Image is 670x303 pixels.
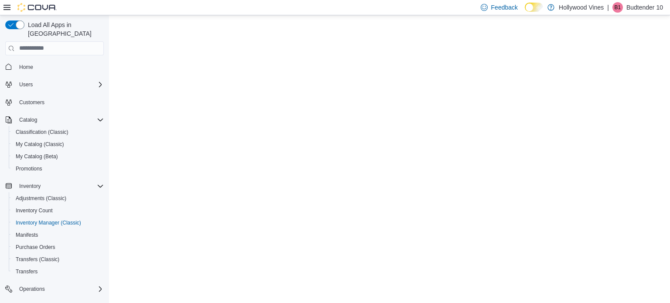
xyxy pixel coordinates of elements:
button: Operations [2,283,107,295]
p: | [607,2,609,13]
button: Transfers [9,266,107,278]
span: Customers [16,97,104,108]
span: Users [19,81,33,88]
p: Hollywood Vines [559,2,604,13]
a: Transfers [12,266,41,277]
span: Manifests [12,230,104,240]
span: Transfers (Classic) [16,256,59,263]
a: Classification (Classic) [12,127,72,137]
span: Catalog [19,116,37,123]
button: Users [2,78,107,91]
span: Inventory Count [16,207,53,214]
input: Dark Mode [525,3,543,12]
button: Catalog [2,114,107,126]
button: Purchase Orders [9,241,107,253]
a: Customers [16,97,48,108]
span: Operations [16,284,104,294]
a: Inventory Manager (Classic) [12,218,85,228]
span: Transfers (Classic) [12,254,104,265]
button: Operations [16,284,48,294]
a: Manifests [12,230,41,240]
span: Customers [19,99,44,106]
button: Classification (Classic) [9,126,107,138]
span: Purchase Orders [12,242,104,252]
button: Home [2,61,107,73]
a: My Catalog (Classic) [12,139,68,150]
button: Inventory Count [9,204,107,217]
span: Inventory [19,183,41,190]
div: Budtender 10 [612,2,623,13]
button: Customers [2,96,107,109]
span: Adjustments (Classic) [16,195,66,202]
span: Manifests [16,232,38,238]
span: Operations [19,286,45,293]
button: Inventory Manager (Classic) [9,217,107,229]
a: Promotions [12,163,46,174]
span: My Catalog (Classic) [16,141,64,148]
span: Adjustments (Classic) [12,193,104,204]
a: Home [16,62,37,72]
a: Inventory Count [12,205,56,216]
a: Adjustments (Classic) [12,193,70,204]
button: Users [16,79,36,90]
button: Promotions [9,163,107,175]
img: Cova [17,3,57,12]
span: Home [19,64,33,71]
span: Feedback [491,3,518,12]
a: Transfers (Classic) [12,254,63,265]
span: Transfers [16,268,38,275]
button: My Catalog (Beta) [9,150,107,163]
span: Purchase Orders [16,244,55,251]
span: Home [16,61,104,72]
span: Inventory Manager (Classic) [12,218,104,228]
a: My Catalog (Beta) [12,151,62,162]
span: Inventory Manager (Classic) [16,219,81,226]
span: My Catalog (Beta) [16,153,58,160]
span: Classification (Classic) [16,129,68,136]
span: My Catalog (Classic) [12,139,104,150]
span: B1 [615,2,621,13]
button: My Catalog (Classic) [9,138,107,150]
span: Transfers [12,266,104,277]
span: My Catalog (Beta) [12,151,104,162]
button: Transfers (Classic) [9,253,107,266]
button: Catalog [16,115,41,125]
button: Inventory [16,181,44,191]
span: Promotions [16,165,42,172]
a: Purchase Orders [12,242,59,252]
p: Budtender 10 [626,2,663,13]
span: Users [16,79,104,90]
button: Inventory [2,180,107,192]
button: Manifests [9,229,107,241]
button: Adjustments (Classic) [9,192,107,204]
span: Inventory [16,181,104,191]
span: Promotions [12,163,104,174]
span: Load All Apps in [GEOGRAPHIC_DATA] [24,20,104,38]
span: Classification (Classic) [12,127,104,137]
span: Inventory Count [12,205,104,216]
span: Catalog [16,115,104,125]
